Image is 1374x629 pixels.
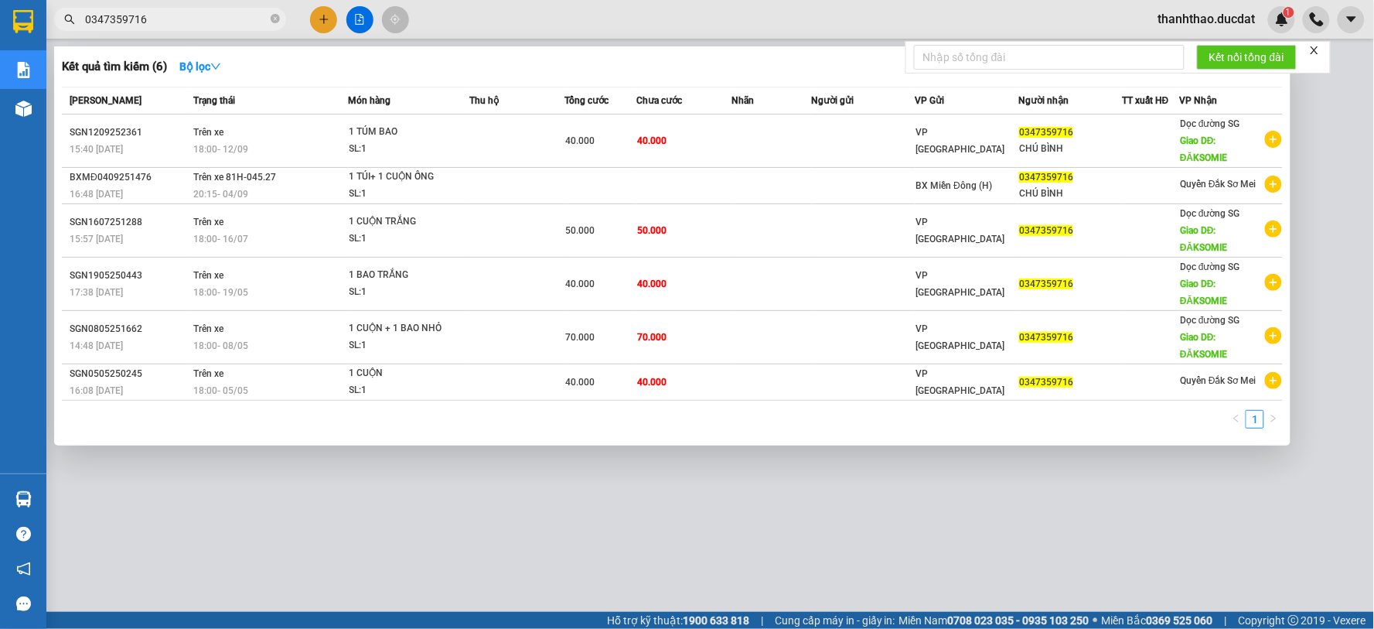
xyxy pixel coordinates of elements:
span: VP Nhận [1179,95,1217,106]
span: plus-circle [1265,274,1282,291]
strong: Bộ lọc [179,60,221,73]
span: 40.000 [637,135,667,146]
div: CHÚ BÌNH [1019,141,1121,157]
span: Trên xe [193,270,223,281]
span: plus-circle [1265,372,1282,389]
div: 1 CUỘN + 1 BAO NHỎ [349,320,465,337]
img: solution-icon [15,62,32,78]
span: Chưa cước [636,95,682,106]
div: SL: 1 [349,382,465,399]
div: 1 TÚM BAO [349,124,465,141]
span: 18:00 - 08/05 [193,340,248,351]
span: plus-circle [1265,176,1282,193]
div: SL: 1 [349,337,465,354]
span: VP [GEOGRAPHIC_DATA] [916,127,1005,155]
div: SGN1209252361 [70,125,189,141]
span: close-circle [271,14,280,23]
span: 15:57 [DATE] [70,234,123,244]
span: VP [GEOGRAPHIC_DATA] [916,323,1005,351]
input: Nhập số tổng đài [914,45,1185,70]
div: SGN1905250443 [70,268,189,284]
span: Trên xe [193,127,223,138]
button: Bộ lọcdown [167,54,234,79]
h3: Kết quả tìm kiếm ( 6 ) [62,59,167,75]
div: SGN0505250245 [70,366,189,382]
span: plus-circle [1265,131,1282,148]
span: Quyển Đắk Sơ Mei [1180,179,1256,190]
input: Tìm tên, số ĐT hoặc mã đơn [85,11,268,28]
span: 40.000 [566,135,595,146]
span: 40.000 [566,279,595,289]
span: 16:48 [DATE] [70,189,123,200]
span: VP Gửi [915,95,945,106]
span: 14:48 [DATE] [70,340,123,351]
span: 40.000 [637,377,667,388]
div: SL: 1 [349,231,465,248]
span: down [210,61,221,72]
div: SL: 1 [349,141,465,158]
div: CHÚ BÌNH [1019,186,1121,202]
span: message [16,597,31,611]
span: 40.000 [566,377,595,388]
button: Kết nối tổng đài [1197,45,1297,70]
button: left [1227,410,1246,429]
div: SGN1607251288 [70,214,189,231]
span: 18:00 - 05/05 [193,385,248,396]
span: TT xuất HĐ [1122,95,1169,106]
span: Trên xe [193,217,223,227]
span: Dọc đường SG [1180,262,1240,272]
span: question-circle [16,527,31,542]
span: search [64,14,75,25]
span: Trên xe 81H-045.27 [193,172,276,183]
div: SL: 1 [349,284,465,301]
span: BX Miền Đông (H) [916,180,993,191]
span: [PERSON_NAME] [70,95,141,106]
span: Dọc đường SG [1180,315,1240,326]
img: warehouse-icon [15,101,32,117]
span: 0347359716 [1019,225,1073,236]
img: warehouse-icon [15,491,32,508]
span: Người gửi [812,95,854,106]
span: Món hàng [349,95,391,106]
li: Next Page [1264,410,1283,429]
span: Giao DĐ: ĐĂKSOMIE [1180,135,1227,163]
div: SGN0805251662 [70,321,189,337]
div: 1 TÚI+ 1 CUỘN ỐNG [349,169,465,186]
span: plus-circle [1265,220,1282,238]
span: VP [GEOGRAPHIC_DATA] [916,270,1005,298]
div: 1 BAO TRẮNG [349,267,465,284]
span: Thu hộ [469,95,499,106]
span: Trạng thái [193,95,235,106]
span: 20:15 - 04/09 [193,189,248,200]
button: right [1264,410,1283,429]
span: VP [GEOGRAPHIC_DATA] [916,217,1005,244]
span: 0347359716 [1019,127,1073,138]
span: VP [GEOGRAPHIC_DATA] [916,368,1005,396]
span: 70.000 [566,332,595,343]
span: Giao DĐ: ĐĂKSOMIE [1180,279,1227,306]
span: 18:00 - 12/09 [193,144,248,155]
span: Kết nối tổng đài [1209,49,1284,66]
span: 0347359716 [1019,332,1073,343]
span: 17:38 [DATE] [70,287,123,298]
div: BXMĐ0409251476 [70,169,189,186]
span: 16:08 [DATE] [70,385,123,396]
div: 1 CUỘN [349,365,465,382]
li: Previous Page [1227,410,1246,429]
span: Trên xe [193,323,223,334]
a: 1 [1246,411,1263,428]
span: left [1232,414,1241,423]
span: Tổng cước [565,95,609,106]
div: SL: 1 [349,186,465,203]
span: 0347359716 [1019,172,1073,183]
span: 40.000 [637,279,667,289]
span: plus-circle [1265,327,1282,344]
span: notification [16,562,31,576]
span: 18:00 - 16/07 [193,234,248,244]
img: logo-vxr [13,10,33,33]
span: Nhãn [732,95,755,106]
span: Trên xe [193,368,223,379]
span: Quyển Đắk Sơ Mei [1180,375,1256,386]
span: 15:40 [DATE] [70,144,123,155]
span: 50.000 [566,225,595,236]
